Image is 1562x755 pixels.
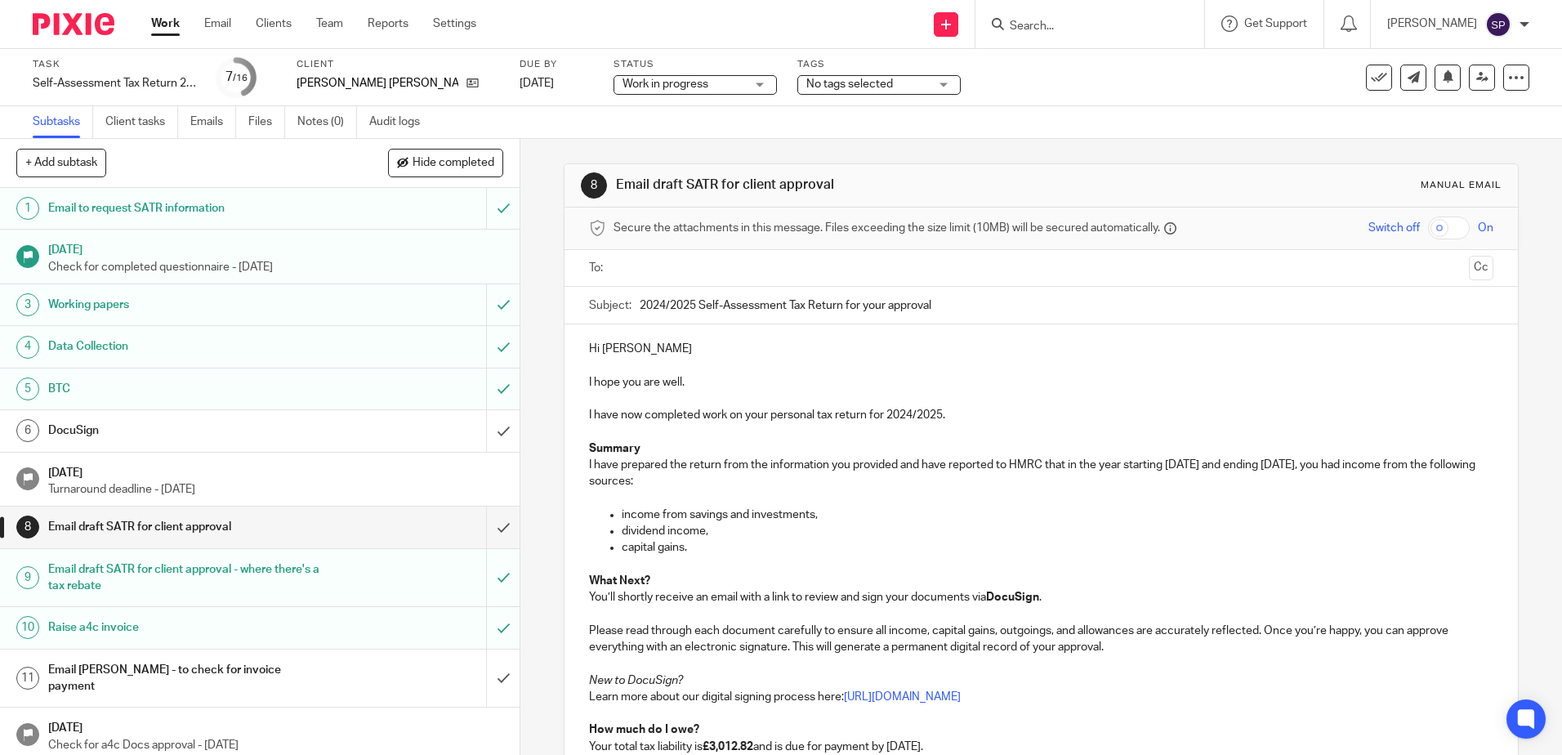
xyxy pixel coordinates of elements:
[1387,16,1477,32] p: [PERSON_NAME]
[1244,18,1307,29] span: Get Support
[16,336,39,359] div: 4
[581,172,607,199] div: 8
[520,78,554,89] span: [DATE]
[797,58,961,71] label: Tags
[190,106,236,138] a: Emails
[33,58,196,71] label: Task
[16,667,39,690] div: 11
[589,341,1493,357] p: Hi [PERSON_NAME]
[48,515,329,539] h1: Email draft SATR for client approval
[256,16,292,32] a: Clients
[589,739,1493,755] p: Your total tax liability is and is due for payment by [DATE].
[589,407,1493,423] p: I have now completed work on your personal tax return for 2024/2025.
[520,58,593,71] label: Due by
[16,516,39,538] div: 8
[589,589,1493,605] p: You’ll shortly receive an email with a link to review and sign your documents via .
[48,557,329,599] h1: Email draft SATR for client approval - where there's a tax rebate
[16,419,39,442] div: 6
[986,592,1039,603] strong: DocuSign
[297,58,499,71] label: Client
[33,13,114,35] img: Pixie
[623,78,708,90] span: Work in progress
[297,106,357,138] a: Notes (0)
[413,157,494,170] span: Hide completed
[16,197,39,220] div: 1
[48,259,504,275] p: Check for completed questionnaire - [DATE]
[614,58,777,71] label: Status
[16,377,39,400] div: 5
[151,16,180,32] a: Work
[844,691,961,703] a: [URL][DOMAIN_NAME]
[1485,11,1511,38] img: svg%3E
[589,672,1493,706] p: Learn more about our digital signing process here:
[589,443,640,454] strong: Summary
[105,106,178,138] a: Client tasks
[33,106,93,138] a: Subtasks
[622,507,1493,523] p: income from savings and investments,
[622,539,1493,556] p: capital gains.
[16,293,39,316] div: 3
[1421,179,1502,192] div: Manual email
[48,461,504,481] h1: [DATE]
[589,297,631,314] label: Subject:
[48,293,329,317] h1: Working papers
[589,575,650,587] strong: What Next?
[589,457,1493,490] p: I have prepared the return from the information you provided and have reported to HMRC that in th...
[48,238,504,258] h1: [DATE]
[248,106,285,138] a: Files
[16,566,39,589] div: 9
[48,658,329,699] h1: Email [PERSON_NAME] - to check for invoice payment
[233,74,248,83] small: /16
[16,616,39,639] div: 10
[589,374,1493,391] p: I hope you are well.
[388,149,503,176] button: Hide completed
[1469,256,1493,280] button: Cc
[204,16,231,32] a: Email
[589,623,1493,656] p: Please read through each document carefully to ensure all income, capital gains, outgoings, and a...
[369,106,432,138] a: Audit logs
[48,196,329,221] h1: Email to request SATR information
[297,75,458,92] p: [PERSON_NAME] [PERSON_NAME]
[703,741,753,753] strong: £3,012.82
[48,377,329,401] h1: BTC
[48,481,504,498] p: Turnaround deadline - [DATE]
[806,78,893,90] span: No tags selected
[33,75,196,92] div: Self-Assessment Tax Return 2025
[225,68,248,87] div: 7
[316,16,343,32] a: Team
[622,523,1493,539] p: dividend income,
[48,737,504,753] p: Check for a4c Docs approval - [DATE]
[48,615,329,640] h1: Raise a4c invoice
[1008,20,1155,34] input: Search
[16,149,106,176] button: + Add subtask
[368,16,408,32] a: Reports
[614,220,1160,236] span: Secure the attachments in this message. Files exceeding the size limit (10MB) will be secured aut...
[589,675,683,686] em: New to DocuSign?
[616,176,1076,194] h1: Email draft SATR for client approval
[589,724,699,735] strong: How much do I owe?
[48,716,504,736] h1: [DATE]
[48,334,329,359] h1: Data Collection
[1368,220,1420,236] span: Switch off
[589,260,607,276] label: To:
[48,418,329,443] h1: DocuSign
[433,16,476,32] a: Settings
[1478,220,1493,236] span: On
